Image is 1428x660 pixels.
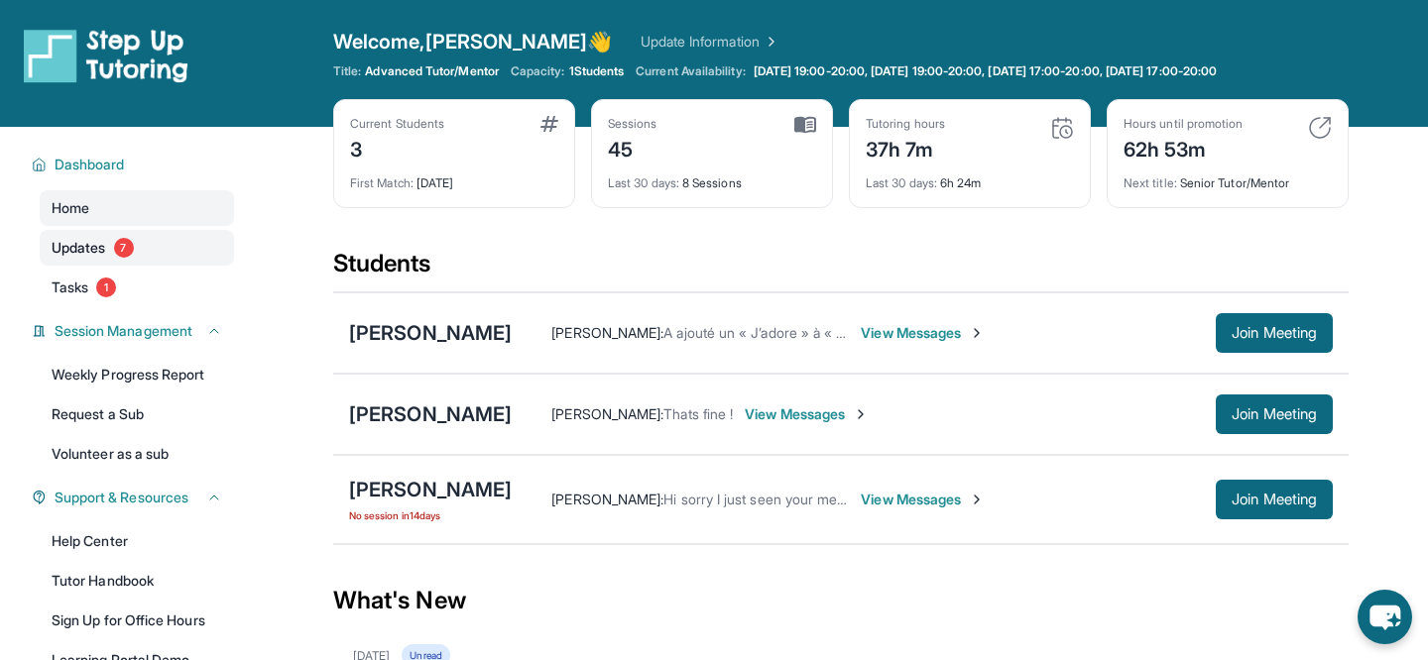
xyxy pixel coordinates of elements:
div: Sessions [608,116,657,132]
span: No session in 14 days [349,507,512,523]
span: First Match : [350,175,414,190]
img: logo [24,28,188,83]
button: chat-button [1358,590,1412,644]
div: 8 Sessions [608,164,816,191]
span: Home [52,198,89,218]
div: 37h 7m [866,132,945,164]
span: [DATE] 19:00-20:00, [DATE] 19:00-20:00, [DATE] 17:00-20:00, [DATE] 17:00-20:00 [754,63,1217,79]
span: [PERSON_NAME] : [551,491,663,507]
span: 1 [96,277,116,297]
span: Title: [333,63,361,79]
span: Session Management [55,321,192,341]
button: Join Meeting [1216,313,1333,353]
span: Current Availability: [636,63,745,79]
span: View Messages [745,404,869,424]
span: Last 30 days : [608,175,679,190]
span: 1 Students [569,63,625,79]
span: Join Meeting [1232,408,1317,420]
button: Join Meeting [1216,394,1333,434]
a: Home [40,190,234,226]
a: Help Center [40,523,234,559]
div: [DATE] [350,164,558,191]
span: Last 30 days : [866,175,937,190]
span: View Messages [861,490,985,509]
img: Chevron-Right [969,325,985,341]
div: 3 [350,132,444,164]
span: 7 [114,238,134,258]
span: Updates [52,238,106,258]
span: Tasks [52,277,88,297]
div: 45 [608,132,657,164]
span: Thats fine ! [663,405,733,422]
span: Join Meeting [1232,327,1317,339]
div: 62h 53m [1124,132,1243,164]
span: Join Meeting [1232,494,1317,505]
div: Tutoring hours [866,116,945,132]
span: Support & Resources [55,488,188,507]
img: Chevron-Right [853,406,869,422]
img: Chevron Right [760,32,779,52]
a: Request a Sub [40,396,234,432]
img: card [794,116,816,134]
a: Tutor Handbook [40,563,234,599]
span: Capacity: [511,63,565,79]
div: [PERSON_NAME] [349,400,512,428]
span: Next title : [1124,175,1177,190]
img: card [1308,116,1332,140]
div: Students [333,248,1349,291]
a: Tasks1 [40,270,234,305]
a: Updates7 [40,230,234,266]
span: View Messages [861,323,985,343]
div: 6h 24m [866,164,1074,191]
img: card [540,116,558,132]
button: Dashboard [47,155,222,174]
div: Current Students [350,116,444,132]
a: Volunteer as a sub [40,436,234,472]
a: Update Information [641,32,779,52]
button: Join Meeting [1216,480,1333,519]
span: Welcome, [PERSON_NAME] 👋 [333,28,613,55]
span: [PERSON_NAME] : [551,405,663,422]
div: [PERSON_NAME] [349,476,512,503]
div: What's New [333,557,1349,644]
button: Support & Resources [47,488,222,507]
div: Senior Tutor/Mentor [1124,164,1332,191]
span: [PERSON_NAME] : [551,324,663,341]
span: Hi sorry I just seen your message [663,491,874,507]
div: Hours until promotion [1124,116,1243,132]
span: Advanced Tutor/Mentor [365,63,498,79]
a: Sign Up for Office Hours [40,603,234,638]
div: [PERSON_NAME] [349,319,512,347]
a: [DATE] 19:00-20:00, [DATE] 19:00-20:00, [DATE] 17:00-20:00, [DATE] 17:00-20:00 [750,63,1221,79]
img: card [1050,116,1074,140]
button: Session Management [47,321,222,341]
img: Chevron-Right [969,492,985,507]
a: Weekly Progress Report [40,357,234,392]
span: Dashboard [55,155,125,174]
